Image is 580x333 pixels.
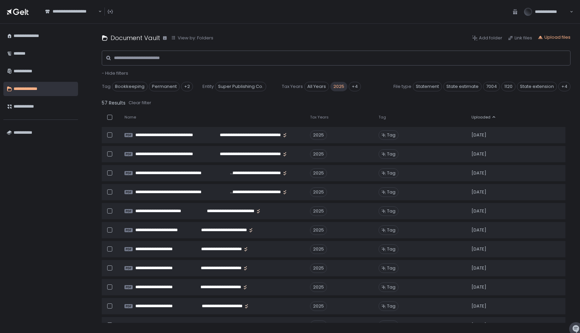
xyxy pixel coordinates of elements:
[387,246,395,252] span: Tag
[181,82,193,91] div: +2
[310,168,327,178] div: 2025
[471,227,486,233] span: [DATE]
[102,99,125,106] span: 57 Results
[471,208,486,214] span: [DATE]
[471,284,486,290] span: [DATE]
[349,82,361,91] div: +4
[310,244,327,254] div: 2025
[387,265,395,271] span: Tag
[310,301,327,311] div: 2025
[97,8,98,15] input: Search for option
[310,130,327,140] div: 2025
[443,82,482,91] span: State estimate
[310,225,327,235] div: 2025
[330,82,347,91] span: 2025
[310,115,329,120] span: Tax Years
[282,84,303,90] span: Tax Years
[471,246,486,252] span: [DATE]
[413,82,442,91] span: Statement
[471,170,486,176] span: [DATE]
[471,151,486,157] span: [DATE]
[124,115,136,120] span: Name
[471,265,486,271] span: [DATE]
[471,322,486,328] span: [DATE]
[310,149,327,159] div: 2025
[558,82,571,91] div: +4
[379,115,386,120] span: Tag
[387,227,395,233] span: Tag
[387,151,395,157] span: Tag
[102,84,111,90] span: Tag
[112,82,148,91] span: Bookkeeping
[310,263,327,273] div: 2025
[471,115,490,120] span: Uploaded
[471,303,486,309] span: [DATE]
[129,100,151,106] div: Clear filter
[387,284,395,290] span: Tag
[310,206,327,216] div: 2025
[387,132,395,138] span: Tag
[304,82,329,91] span: All Years
[393,84,411,90] span: File type
[387,208,395,214] span: Tag
[483,82,500,91] span: 7004
[471,132,486,138] span: [DATE]
[471,189,486,195] span: [DATE]
[508,35,532,41] button: Link files
[310,282,327,292] div: 2025
[310,187,327,197] div: 2025
[387,170,395,176] span: Tag
[102,70,128,76] button: - Hide filters
[472,35,502,41] button: Add folder
[128,99,152,106] button: Clear filter
[501,82,516,91] span: 1120
[41,4,102,19] div: Search for option
[310,320,327,330] div: 2025
[111,33,160,42] h1: Document Vault
[387,189,395,195] span: Tag
[149,82,180,91] span: Permanent
[517,82,557,91] span: State extension
[171,35,213,41] button: View by: Folders
[215,82,266,91] span: Super Publishing Co.
[387,303,395,309] span: Tag
[387,322,395,328] span: Tag
[202,84,214,90] span: Entity
[538,34,571,40] button: Upload files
